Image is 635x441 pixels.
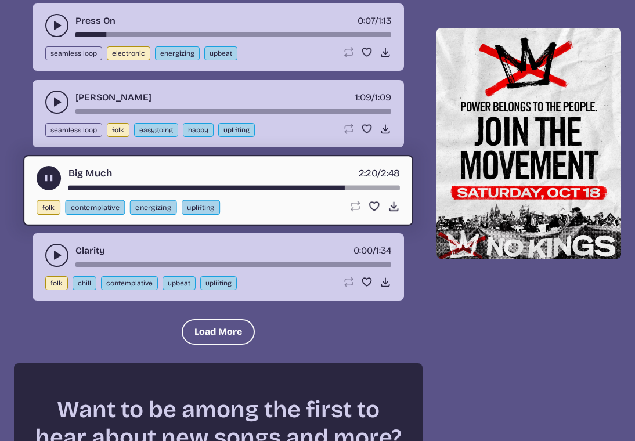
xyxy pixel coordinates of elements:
[101,276,158,290] button: contemplative
[130,200,177,215] button: energizing
[45,91,68,114] button: play-pause toggle
[75,32,391,37] div: song-time-bar
[75,14,116,28] a: Press On
[342,46,354,58] button: Loop
[368,200,380,212] button: Favorite
[359,167,378,179] span: timer
[349,200,361,212] button: Loop
[375,92,391,103] span: 1:09
[163,276,196,290] button: upbeat
[359,166,400,180] div: /
[355,91,391,104] div: /
[358,14,391,28] div: /
[353,244,391,258] div: /
[155,46,200,60] button: energizing
[353,245,373,256] span: timer
[45,14,68,37] button: play-pause toggle
[361,46,373,58] button: Favorite
[75,109,391,114] div: song-time-bar
[37,200,60,215] button: folk
[45,46,102,60] button: seamless loop
[45,244,68,267] button: play-pause toggle
[107,46,150,60] button: electronic
[183,123,214,137] button: happy
[342,123,354,135] button: Loop
[342,276,354,288] button: Loop
[45,276,68,290] button: folk
[204,46,237,60] button: upbeat
[200,276,237,290] button: uplifting
[182,200,220,215] button: uplifting
[381,167,400,179] span: 2:48
[73,276,96,290] button: chill
[65,200,125,215] button: contemplative
[358,15,375,26] span: timer
[376,245,391,256] span: 1:34
[355,92,371,103] span: timer
[378,15,391,26] span: 1:13
[134,123,178,137] button: easygoing
[68,166,113,180] a: Big Much
[182,319,255,345] button: Load More
[75,91,151,104] a: [PERSON_NAME]
[45,123,102,137] button: seamless loop
[107,123,129,137] button: folk
[218,123,255,137] button: uplifting
[436,28,621,259] img: Help save our democracy!
[68,186,400,190] div: song-time-bar
[75,244,104,258] a: Clarity
[361,123,373,135] button: Favorite
[37,166,61,190] button: play-pause toggle
[75,262,391,267] div: song-time-bar
[361,276,373,288] button: Favorite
